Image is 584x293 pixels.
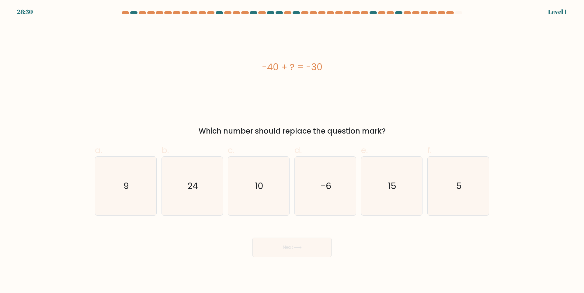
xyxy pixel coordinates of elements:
[252,238,332,257] button: Next
[321,180,331,192] text: -6
[17,7,33,16] div: 28:30
[228,144,235,156] span: c.
[456,180,462,192] text: 5
[187,180,198,192] text: 24
[162,144,169,156] span: b.
[99,126,485,137] div: Which number should replace the question mark?
[95,60,489,74] div: -40 + ? = -30
[427,144,432,156] span: f.
[548,7,567,16] div: Level 1
[388,180,397,192] text: 15
[361,144,368,156] span: e.
[123,180,129,192] text: 9
[294,144,302,156] span: d.
[255,180,264,192] text: 10
[95,144,102,156] span: a.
